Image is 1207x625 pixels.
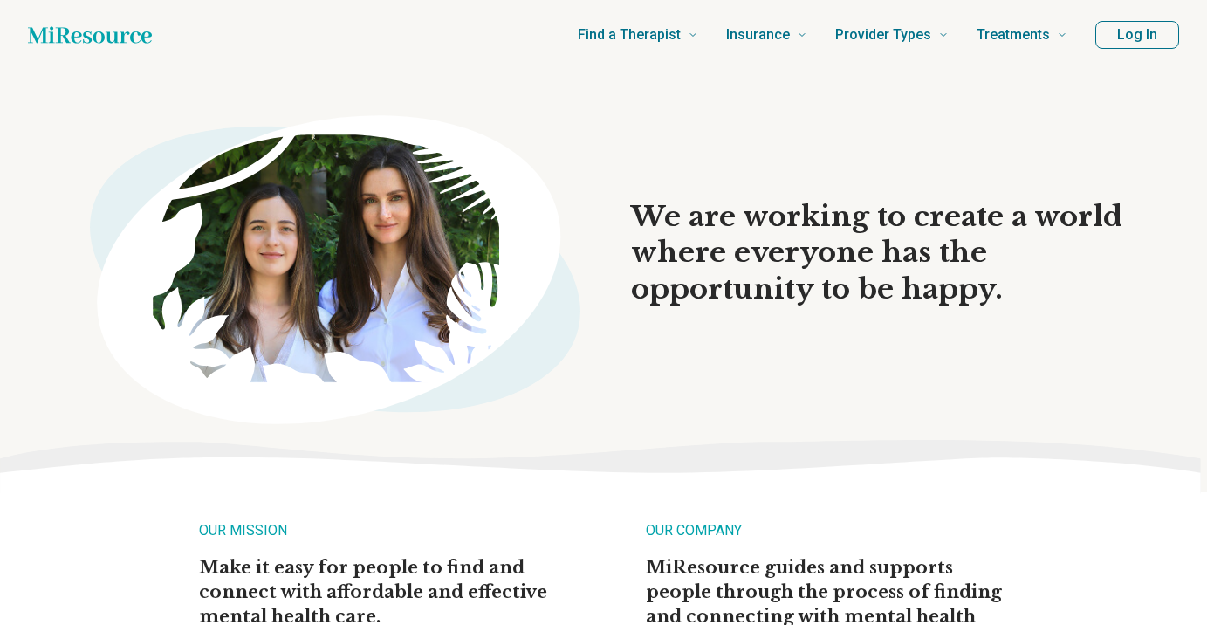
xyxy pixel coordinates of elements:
[646,520,1009,555] h2: OUR COMPANY
[631,199,1148,308] h1: We are working to create a world where everyone has the opportunity to be happy.
[578,23,681,47] span: Find a Therapist
[726,23,790,47] span: Insurance
[28,17,152,52] a: Home page
[835,23,931,47] span: Provider Types
[1095,21,1179,49] button: Log In
[977,23,1050,47] span: Treatments
[199,520,562,555] h2: OUR MISSION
